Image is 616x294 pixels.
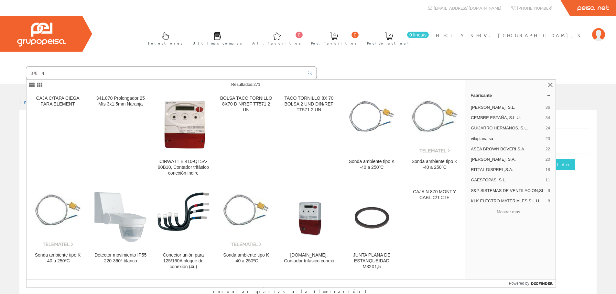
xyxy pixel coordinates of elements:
[296,32,303,38] span: 0
[340,184,403,277] a: JUNTA PLANA DE ESTANQUEIDAD M32X1,5 JUNTA PLANA DE ESTANQUEIDAD M32X1,5
[546,105,550,110] span: 36
[215,184,277,277] a: Sonda ambiente tipo K -40 a 250ºC Sonda ambiente tipo K -40 a 250ºC
[517,5,552,11] span: [PHONE_NUMBER]
[471,157,543,162] span: [PERSON_NAME], S.A.
[346,192,398,244] img: JUNTA PLANA DE ESTANQUEIDAD M32X1,5
[548,198,550,204] span: 8
[403,184,466,277] a: CAJA N.870 MONT.Y CABL.C/T.CTE
[94,96,146,107] div: 341.870 Prolongador 25 Mts 3x1,5mm Naranja
[471,105,543,110] span: [PERSON_NAME], S.L.
[546,115,550,121] span: 34
[436,32,589,38] span: ELECT. Y SERV. [GEOGRAPHIC_DATA], SL
[220,252,272,264] div: Sonda ambiente tipo K -40 a 250ºC
[367,40,411,46] span: Pedido actual
[283,252,335,264] div: [DOMAIN_NAME], Contador trifásico conexi
[157,252,209,270] div: Conector unión para 125/160A bloque de conexión (4u)
[35,189,81,247] img: Sonda ambiente tipo K -40 a 250ºC
[32,252,84,264] div: Sonda ambiente tipo K -40 a 250ºC
[546,146,550,152] span: 22
[193,40,242,46] span: Últimas compras
[141,27,186,49] a: Selectores
[215,90,277,184] a: BOLSA TACO TORNILLO 8X70 DIN/REF TT571 2 UN
[546,177,550,183] span: 11
[223,189,269,247] img: Sonda ambiente tipo K -40 a 250ºC
[471,146,543,152] span: ASEA BROWN BOVERI S.A.
[546,167,550,173] span: 18
[351,32,359,38] span: 0
[471,167,543,173] span: RITTAL DISPREL,S.A.
[17,23,66,46] img: Grupo Peisa
[509,279,556,287] a: Powered by
[471,177,543,183] span: GAESTOPAS, S.L.
[157,192,209,244] img: Conector unión para 125/160A bloque de conexión (4u)
[407,32,429,38] span: 0 línea/s
[27,184,89,277] a: Sonda ambiente tipo K -40 a 250ºC Sonda ambiente tipo K -40 a 250ºC
[346,159,398,170] div: Sonda ambiente tipo K -40 a 250ºC
[157,98,209,150] img: CIRWATT B 410-QT5A-90B10, Contador trifásico conexión indire
[471,188,545,194] span: S&P SISTEMAS DE VENTILACION,SL
[471,198,545,204] span: KLK ELECTRO MATERIALES S.L.U.
[32,96,84,107] div: CAJA C/TAPA CIEGA PARA ELEMENT
[186,27,245,49] a: Últimas compras
[471,136,543,142] span: vilaplana,sa
[346,252,398,270] div: JUNTA PLANA DE ESTANQUEIDAD M32X1,5
[89,184,152,277] a: Detector movimiento IP55 220-360° blanco Detector movimiento IP55 220-360° blanco
[254,82,261,87] span: 271
[283,96,335,113] div: TACO TORNILLO 8X 70 BOLSA 2 UND DIN/REF TT571 2 UN
[220,96,272,113] div: BOLSA TACO TORNILLO 8X70 DIN/REF TT571 2 UN
[278,90,340,184] a: TACO TORNILLO 8X 70 BOLSA 2 UND DIN/REF TT571 2 UN
[436,27,605,33] a: ELECT. Y SERV. [GEOGRAPHIC_DATA], SL
[152,184,214,277] a: Conector unión para 125/160A bloque de conexión (4u) Conector unión para 125/160A bloque de conex...
[468,207,553,218] button: Mostrar más…
[26,66,304,79] input: Buscar ...
[27,90,89,184] a: CAJA C/TAPA CIEGA PARA ELEMENT
[471,115,543,121] span: CEMBRE ESPAÑA, S.L.U.
[94,192,146,244] img: Detector movimiento IP55 220-360° blanco
[548,188,550,194] span: 9
[89,90,152,184] a: 341.870 Prolongador 25 Mts 3x1,5mm Naranja
[311,40,357,46] span: Ped. favoritos
[408,159,460,170] div: Sonda ambiente tipo K -40 a 250ºC
[546,125,550,131] span: 24
[278,184,340,277] a: 410-QT5A-90B10-TRMC210-100-3.0.TD, Contador trifásico conexi [DOMAIN_NAME], Contador trifásico co...
[148,40,183,46] span: Selectores
[349,96,395,154] img: Sonda ambiente tipo K -40 a 250ºC
[546,157,550,162] span: 20
[361,27,430,49] a: 0 línea/s Pedido actual
[231,82,260,87] span: Resultados:
[19,99,47,105] a: Inicio
[94,252,146,264] div: Detector movimiento IP55 220-360° blanco
[509,280,529,286] span: Powered by
[403,90,466,184] a: Sonda ambiente tipo K -40 a 250ºC Sonda ambiente tipo K -40 a 250ºC
[465,90,556,100] a: Fabricante
[546,136,550,142] span: 23
[152,90,214,184] a: CIRWATT B 410-QT5A-90B10, Contador trifásico conexión indire CIRWATT B 410-QT5A-90B10, Contador t...
[408,189,460,201] div: CAJA N.870 MONT.Y CABL.C/T.CTE
[471,125,543,131] span: GUIJARRO HERMANOS, S.L.
[252,40,301,46] span: Art. favoritos
[411,96,458,154] img: Sonda ambiente tipo K -40 a 250ºC
[434,5,501,11] span: [EMAIL_ADDRESS][DOMAIN_NAME]
[283,199,335,238] img: 410-QT5A-90B10-TRMC210-100-3.0.TD, Contador trifásico conexi
[340,90,403,184] a: Sonda ambiente tipo K -40 a 250ºC Sonda ambiente tipo K -40 a 250ºC
[157,159,209,176] div: CIRWATT B 410-QT5A-90B10, Contador trifásico conexión indire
